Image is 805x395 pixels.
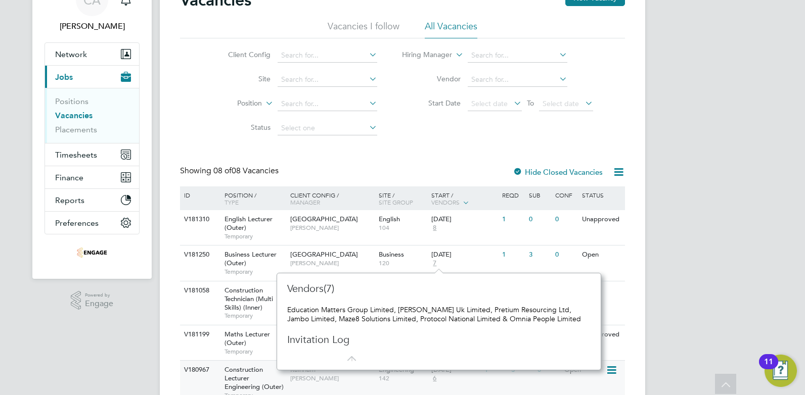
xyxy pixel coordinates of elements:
div: 0 [535,361,561,379]
div: Status [579,186,623,204]
span: Temporary [225,312,285,320]
span: English [379,215,400,223]
label: Position [204,98,262,109]
div: Jobs [45,88,139,143]
span: Vendors [431,198,460,206]
span: Temporary [225,348,285,356]
button: Preferences [45,212,139,234]
div: V181058 [182,281,217,300]
span: Manager [290,198,320,206]
span: Powered by [85,291,113,300]
div: 3 [526,245,553,264]
span: 08 Vacancies [213,166,279,176]
button: Open Resource Center, 11 new notifications [765,355,797,387]
span: [PERSON_NAME] [290,374,374,382]
div: 1 [482,361,508,379]
span: Temporary [225,232,285,240]
span: Construction Lecturer Engineering (Outer) [225,365,284,391]
span: English Lecturer (Outer) [225,215,273,232]
label: Hiring Manager [394,50,452,60]
span: Jobs [55,72,73,82]
span: [GEOGRAPHIC_DATA] [290,215,358,223]
span: Charlotte Allen [44,20,140,32]
div: Position / [217,186,288,211]
div: 0 [526,210,553,229]
li: All Vacancies [425,20,477,38]
h3: Vendors(7) [287,282,464,295]
input: Search for... [278,48,377,63]
div: Unapproved [579,210,623,229]
div: [DATE] [431,366,479,374]
div: 11 [764,362,773,375]
div: 1 [500,245,526,264]
span: [PERSON_NAME] [290,224,374,232]
button: Timesheets [45,143,139,166]
div: Site / [376,186,429,211]
span: Network [55,50,87,59]
span: 120 [379,259,427,267]
span: Business [379,250,404,259]
div: Unapproved [579,325,623,344]
li: Vacancies I follow [328,20,399,38]
div: 0 [553,210,579,229]
span: To [524,96,537,110]
img: omniapeople-logo-retina.png [77,244,107,261]
span: [PERSON_NAME] [290,259,374,267]
span: 08 of [213,166,232,176]
span: Type [225,198,239,206]
label: Client Config [212,50,271,59]
span: 7 [431,259,438,268]
span: 8 [431,224,438,232]
div: Education Matters Group Limited, [PERSON_NAME] Uk Limited, Pretium Resourcing Ltd, Jambo Limited,... [287,305,591,323]
div: Reqd [500,186,526,204]
div: Sub [526,186,553,204]
div: 0 [553,245,579,264]
div: Start / [429,186,500,212]
a: Positions [55,96,88,106]
label: Hide Closed Vacancies [513,167,603,177]
label: Status [212,123,271,132]
button: Jobs [45,66,139,88]
span: Temporary [225,268,285,276]
div: V181250 [182,245,217,264]
button: Finance [45,166,139,188]
label: Site [212,74,271,83]
span: [GEOGRAPHIC_DATA] [290,250,358,259]
label: Vendor [402,74,461,83]
button: Network [45,43,139,65]
span: Reports [55,195,84,205]
input: Search for... [468,48,567,63]
a: Powered byEngage [71,291,114,310]
div: [DATE] [431,251,497,259]
input: Search for... [468,73,567,87]
span: Engage [85,300,113,308]
span: Preferences [55,218,99,228]
label: Start Date [402,98,461,108]
div: Conf [553,186,579,204]
span: 6 [431,374,438,383]
div: [DATE] [431,215,497,224]
input: Search for... [278,73,377,87]
div: Client Config / [288,186,376,211]
span: Timesheets [55,150,97,160]
span: Maths Lecturer (Outer) [225,330,270,347]
input: Search for... [278,97,377,111]
div: 1 [500,210,526,229]
div: ID [182,186,217,204]
div: Showing [180,166,281,176]
a: Vacancies [55,111,93,120]
span: Select date [471,99,508,108]
button: Reports [45,189,139,211]
span: Finance [55,173,83,182]
div: Open [579,245,623,264]
a: Go to home page [44,244,140,261]
span: Business Lecturer (Outer) [225,250,277,267]
a: Placements [55,125,97,134]
div: Open [562,361,606,379]
span: 104 [379,224,427,232]
span: 142 [379,374,427,382]
div: 3 [509,361,535,379]
div: V181310 [182,210,217,229]
div: V180967 [182,361,217,379]
input: Select one [278,121,377,135]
